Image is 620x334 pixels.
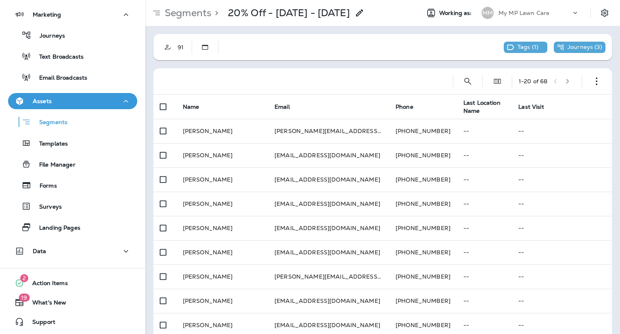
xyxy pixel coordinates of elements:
[31,203,62,211] p: Surveys
[597,6,612,20] button: Settings
[8,243,137,259] button: Data
[31,53,84,61] p: Text Broadcasts
[463,176,505,183] p: --
[389,119,457,143] td: [PHONE_NUMBER]
[389,167,457,192] td: [PHONE_NUMBER]
[31,224,80,232] p: Landing Pages
[518,128,605,134] p: --
[463,128,505,134] p: --
[463,249,505,256] p: --
[389,192,457,216] td: [PHONE_NUMBER]
[176,167,268,192] td: [PERSON_NAME]
[518,225,605,231] p: --
[161,7,212,19] p: Segments
[197,39,213,55] button: Static
[518,152,605,159] p: --
[176,240,268,264] td: [PERSON_NAME]
[518,249,605,256] p: --
[176,119,268,143] td: [PERSON_NAME]
[518,322,605,328] p: --
[8,198,137,215] button: Surveys
[268,264,389,289] td: [PERSON_NAME][EMAIL_ADDRESS][DOMAIN_NAME]
[268,192,389,216] td: [EMAIL_ADDRESS][DOMAIN_NAME]
[8,177,137,194] button: Forms
[568,44,602,51] p: Journeys ( 3 )
[31,161,75,169] p: File Manager
[24,280,68,290] span: Action Items
[176,192,268,216] td: [PERSON_NAME]
[396,103,413,110] span: Phone
[389,289,457,313] td: [PHONE_NUMBER]
[463,273,505,280] p: --
[518,103,544,110] span: Last Visit
[8,294,137,311] button: 19What's New
[24,299,66,309] span: What's New
[176,264,268,289] td: [PERSON_NAME]
[8,6,137,23] button: Marketing
[176,44,192,51] div: 91
[268,143,389,167] td: [EMAIL_ADDRESS][DOMAIN_NAME]
[268,167,389,192] td: [EMAIL_ADDRESS][DOMAIN_NAME]
[518,176,605,183] p: --
[389,216,457,240] td: [PHONE_NUMBER]
[20,274,28,282] span: 2
[268,240,389,264] td: [EMAIL_ADDRESS][DOMAIN_NAME]
[463,201,505,207] p: --
[212,7,218,19] p: >
[489,73,505,89] button: Edit Fields
[517,44,538,51] p: Tags ( 1 )
[439,10,473,17] span: Working as:
[8,113,137,131] button: Segments
[518,201,605,207] p: --
[31,140,68,148] p: Templates
[8,275,137,291] button: 2Action Items
[8,69,137,86] button: Email Broadcasts
[499,10,549,16] p: My MP Lawn Care
[176,289,268,313] td: [PERSON_NAME]
[24,319,55,328] span: Support
[519,78,547,85] div: 1 - 20 of 68
[33,98,52,104] p: Assets
[31,119,67,127] p: Segments
[19,294,29,302] span: 19
[33,248,46,254] p: Data
[482,7,494,19] div: MM
[463,322,505,328] p: --
[31,74,87,82] p: Email Broadcasts
[8,48,137,65] button: Text Broadcasts
[31,32,65,40] p: Journeys
[8,219,137,236] button: Landing Pages
[389,240,457,264] td: [PHONE_NUMBER]
[460,73,476,89] button: Search Segments
[518,298,605,304] p: --
[8,314,137,330] button: Support
[268,119,389,143] td: [PERSON_NAME][EMAIL_ADDRESS][PERSON_NAME][DOMAIN_NAME]
[33,11,61,18] p: Marketing
[268,289,389,313] td: [EMAIL_ADDRESS][DOMAIN_NAME]
[8,135,137,152] button: Templates
[274,103,290,110] span: Email
[176,216,268,240] td: [PERSON_NAME]
[389,143,457,167] td: [PHONE_NUMBER]
[463,99,501,114] span: Last Location Name
[463,298,505,304] p: --
[183,103,199,110] span: Name
[463,152,505,159] p: --
[8,27,137,44] button: Journeys
[389,264,457,289] td: [PHONE_NUMBER]
[160,39,176,55] button: Customer Only
[463,225,505,231] p: --
[518,273,605,280] p: --
[268,216,389,240] td: [EMAIL_ADDRESS][DOMAIN_NAME]
[176,143,268,167] td: [PERSON_NAME]
[8,156,137,173] button: File Manager
[228,7,350,19] div: 20% Off - Sep 18 - 30, 2023
[31,182,57,190] p: Forms
[228,7,350,19] p: 20% Off - [DATE] - [DATE]
[8,93,137,109] button: Assets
